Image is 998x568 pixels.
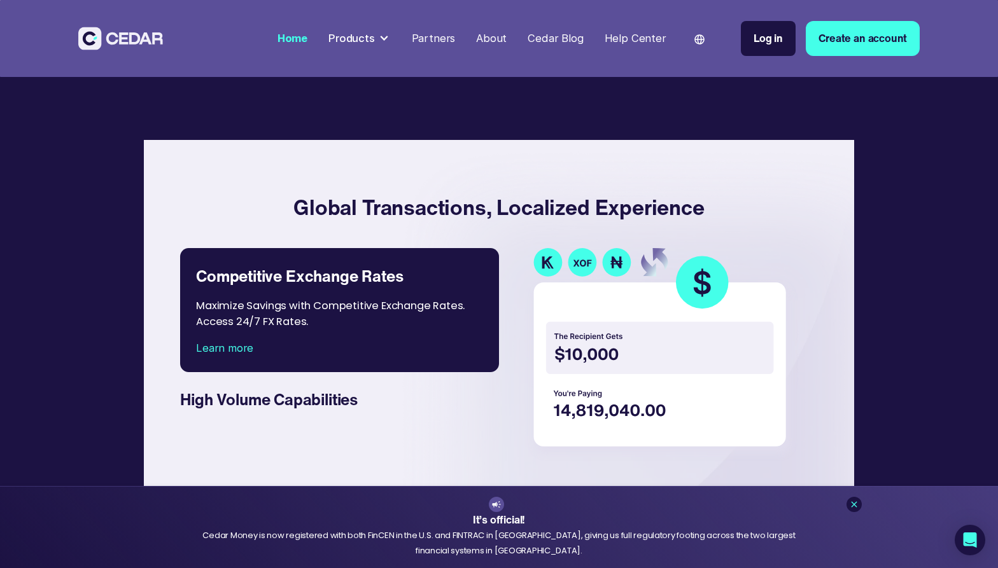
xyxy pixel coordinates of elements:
[806,21,920,56] a: Create an account
[328,31,375,46] div: Products
[754,31,783,46] div: Log in
[741,21,796,56] a: Log in
[476,31,507,46] div: About
[196,264,483,287] div: Competitive Exchange Rates
[955,525,985,555] div: Open Intercom Messenger
[605,31,666,46] div: Help Center
[187,528,811,558] div: Cedar Money is now registered with both FinCEN in the U.S. and FINTRAC in [GEOGRAPHIC_DATA], givi...
[196,287,483,340] div: Maximize Savings with Competitive Exchange Rates. Access 24/7 FX Rates.
[528,31,583,46] div: Cedar Blog
[523,24,589,53] a: Cedar Blog
[278,31,307,46] div: Home
[527,248,798,461] img: currency transaction
[323,25,396,52] div: Products
[473,512,525,527] strong: It’s official!
[406,24,460,53] a: Partners
[180,387,483,411] div: High Volume Capabilities
[180,480,483,503] div: Seamless, Safe & Speedy Transactions
[694,34,705,45] img: world icon
[196,340,483,356] div: Learn more
[272,24,313,53] a: Home
[170,166,827,248] h4: Global Transactions, Localized Experience
[412,31,456,46] div: Partners
[599,24,671,53] a: Help Center
[471,24,512,53] a: About
[491,499,502,509] img: announcement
